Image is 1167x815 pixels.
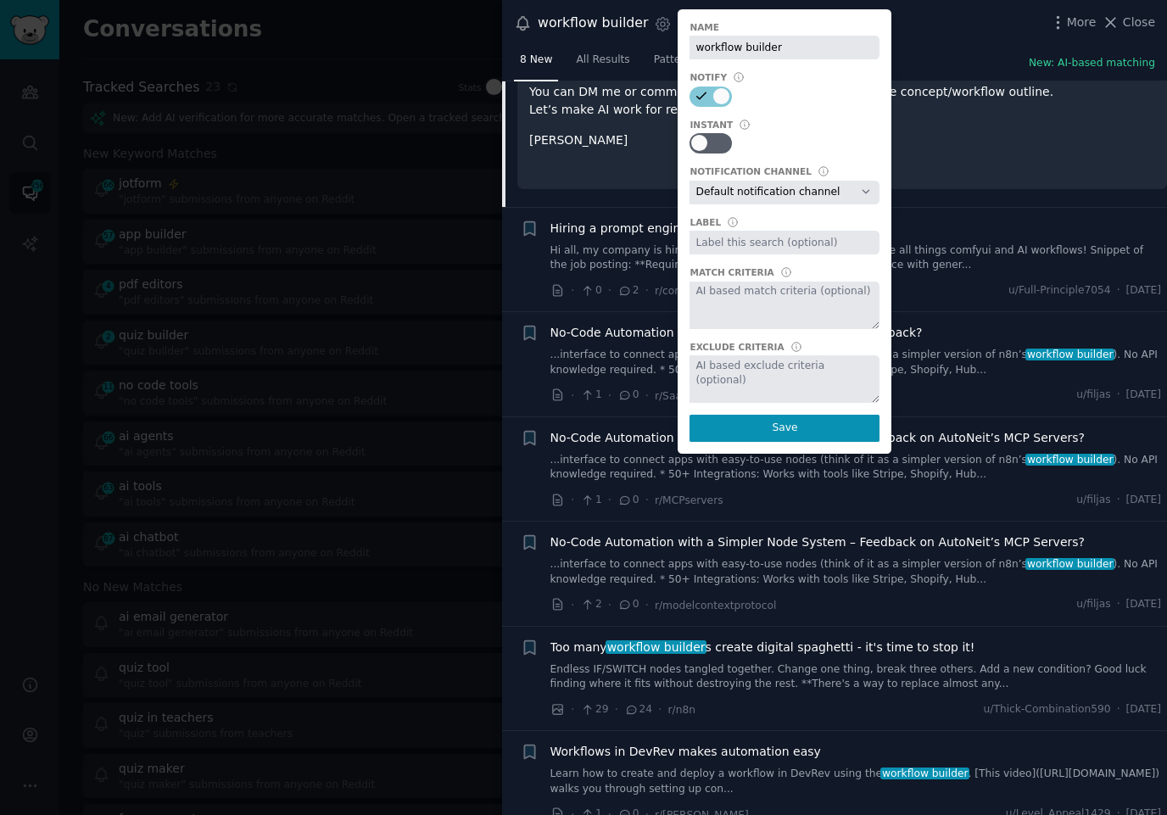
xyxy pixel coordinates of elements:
[1067,14,1097,31] span: More
[608,282,611,299] span: ·
[550,220,812,237] span: Hiring a prompt engineer &
[655,600,776,611] span: r/modelcontextprotocol
[1123,14,1155,31] span: Close
[1126,493,1161,508] span: [DATE]
[520,53,552,68] span: 8 New
[690,415,879,442] button: Save
[608,596,611,614] span: ·
[550,557,1162,587] a: ...interface to connect apps with easy-to-use nodes (think of it as a simpler version of n8n’swor...
[1025,349,1114,360] span: workflow builder
[580,597,601,612] span: 2
[606,640,706,654] span: workflow builder
[645,387,649,405] span: ·
[608,491,611,509] span: ·
[580,702,608,717] span: 29
[1025,454,1114,466] span: workflow builder
[654,53,696,68] span: Patterns
[550,639,975,656] a: Too manyworkflow builders create digital spaghetti - it's time to stop it!
[690,36,879,59] input: Name this search
[1102,14,1155,31] button: Close
[1008,283,1111,299] span: u/Full-Principle7054
[1076,493,1110,508] span: u/filjas
[655,494,723,506] span: r/MCPservers
[550,220,812,237] a: Hiring a prompt engineer &workflow builder
[617,283,639,299] span: 2
[1126,283,1161,299] span: [DATE]
[571,701,574,718] span: ·
[608,387,611,405] span: ·
[1117,388,1120,403] span: ·
[550,429,1085,447] a: No-Code Automation with a Simpler Node System – Feedback on AutoNeit’s MCP Servers?
[617,388,639,403] span: 0
[529,162,1155,177] div: Scroll to top ↑
[984,702,1111,717] span: u/Thick-Combination590
[550,348,1162,377] a: ...interface to connect apps with easy-to-use nodes (think of it as a simpler version of n8n’swor...
[550,453,1162,483] a: ...interface to connect apps with easy-to-use nodes (think of it as a simpler version of n8n’swor...
[1117,702,1120,717] span: ·
[570,47,635,81] a: All Results
[655,390,689,402] span: r/SaaS
[550,662,1162,692] a: Endless IF/SWITCH nodes tangled together. Change one thing, break three others. Add a new conditi...
[658,701,662,718] span: ·
[576,53,629,68] span: All Results
[1076,388,1110,403] span: u/filjas
[538,13,648,34] div: workflow builder
[529,131,1155,149] p: [PERSON_NAME]
[529,83,1155,119] p: You can DM me or comment your idea .I’ll respond with a free concept/workflow outline. Let’s make...
[580,283,601,299] span: 0
[550,533,1085,551] a: No-Code Automation with a Simpler Node System – Feedback on AutoNeit’s MCP Servers?
[571,282,574,299] span: ·
[550,743,821,761] a: Workflows in DevRev makes automation easy
[1126,597,1161,612] span: [DATE]
[580,493,601,508] span: 1
[1029,56,1155,71] button: New: AI-based matching
[550,243,1162,273] a: Hi all, my company is hiring for a full time role - DM me if you love all things comfyui and AI w...
[550,324,923,342] a: No-Code Automation with a Simpler Node System – Feedback?
[880,768,969,779] span: workflow builder
[668,704,696,716] span: r/n8n
[617,597,639,612] span: 0
[1076,597,1110,612] span: u/filjas
[1025,558,1114,570] span: workflow builder
[655,285,704,297] span: r/comfyui
[1126,388,1161,403] span: [DATE]
[645,596,649,614] span: ·
[571,387,574,405] span: ·
[690,21,719,33] div: Name
[617,493,639,508] span: 0
[624,702,652,717] span: 24
[580,388,601,403] span: 1
[1117,283,1120,299] span: ·
[1117,493,1120,508] span: ·
[690,266,773,278] div: Match Criteria
[550,767,1162,796] a: Learn how to create and deploy a workflow in DevRev using theworkflow builder. [This video]([URL]...
[514,47,558,81] a: 8 New
[1049,14,1097,31] button: More
[571,596,574,614] span: ·
[690,216,721,228] div: Label
[690,341,784,353] div: Exclude Criteria
[1126,702,1161,717] span: [DATE]
[690,165,811,177] div: Notification Channel
[645,491,649,509] span: ·
[615,701,618,718] span: ·
[648,47,702,81] a: Patterns
[690,231,879,254] input: Label this search (optional)
[690,71,727,83] div: Notify
[1117,597,1120,612] span: ·
[550,639,975,656] span: Too many s create digital spaghetti - it's time to stop it!
[690,119,733,131] div: Instant
[645,282,649,299] span: ·
[571,491,574,509] span: ·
